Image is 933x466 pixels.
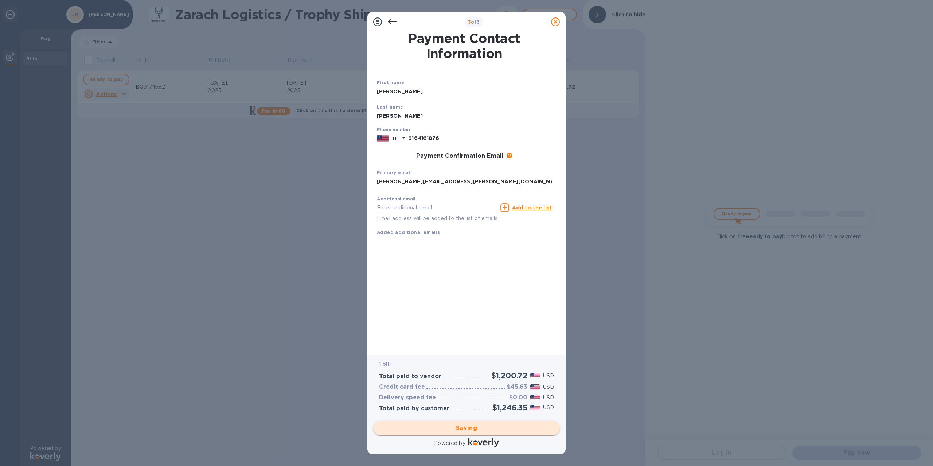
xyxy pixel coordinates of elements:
p: +1 [391,135,397,142]
input: Enter your phone number [408,133,552,144]
h1: Payment Contact Information [377,31,552,61]
b: of 3 [468,19,480,25]
input: Enter your primary name [377,176,552,187]
span: 3 [468,19,471,25]
b: Primary email [377,170,412,175]
p: Powered by [434,439,465,447]
h2: $1,200.72 [491,371,527,380]
p: USD [543,383,554,391]
u: Add to the list [512,205,552,211]
h3: Credit card fee [379,384,425,391]
input: Enter your first name [377,86,552,97]
b: Added additional emails [377,230,440,235]
p: USD [543,404,554,411]
b: 1 bill [379,361,391,367]
input: Enter your last name [377,110,552,121]
h2: $1,246.35 [492,403,527,412]
b: First name [377,80,404,85]
img: USD [530,405,540,410]
img: USD [530,373,540,378]
p: Email address will be added to the list of emails [377,214,497,223]
h3: Payment Confirmation Email [416,153,504,160]
img: US [377,134,389,142]
input: Enter additional email [377,202,497,213]
label: Additional email [377,197,415,201]
h3: $0.00 [509,394,527,401]
p: USD [543,394,554,402]
img: USD [530,384,540,389]
p: USD [543,372,554,380]
img: USD [530,395,540,400]
h3: $45.63 [507,384,527,391]
h3: Total paid by customer [379,405,449,412]
h3: Delivery speed fee [379,394,436,401]
img: Logo [468,438,499,447]
h3: Total paid to vendor [379,373,441,380]
label: Phone number [377,128,410,132]
b: Last name [377,104,403,110]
